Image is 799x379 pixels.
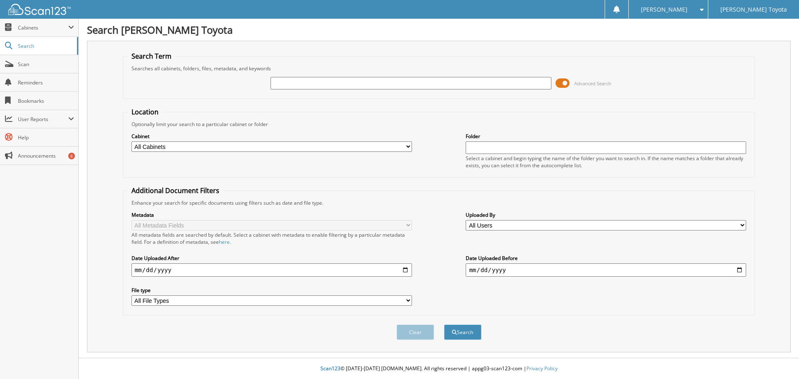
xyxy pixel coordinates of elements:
span: [PERSON_NAME] Toyota [720,7,787,12]
label: Date Uploaded Before [466,255,746,262]
div: All metadata fields are searched by default. Select a cabinet with metadata to enable filtering b... [132,231,412,245]
label: File type [132,287,412,294]
img: scan123-logo-white.svg [8,4,71,15]
input: start [132,263,412,277]
button: Clear [397,325,434,340]
a: Privacy Policy [526,365,558,372]
span: Scan [18,61,74,68]
span: Scan123 [320,365,340,372]
input: end [466,263,746,277]
a: here [219,238,230,245]
div: Select a cabinet and begin typing the name of the folder you want to search in. If the name match... [466,155,746,169]
span: Announcements [18,152,74,159]
span: Bookmarks [18,97,74,104]
h1: Search [PERSON_NAME] Toyota [87,23,791,37]
legend: Search Term [127,52,176,61]
span: Cabinets [18,24,68,31]
legend: Additional Document Filters [127,186,223,195]
span: Reminders [18,79,74,86]
div: Searches all cabinets, folders, files, metadata, and keywords [127,65,751,72]
label: Cabinet [132,133,412,140]
span: Help [18,134,74,141]
div: Enhance your search for specific documents using filters such as date and file type. [127,199,751,206]
label: Uploaded By [466,211,746,218]
button: Search [444,325,481,340]
div: © [DATE]-[DATE] [DOMAIN_NAME]. All rights reserved | appg03-scan123-com | [79,359,799,379]
span: [PERSON_NAME] [641,7,687,12]
label: Folder [466,133,746,140]
label: Metadata [132,211,412,218]
div: 8 [68,153,75,159]
span: Search [18,42,73,50]
div: Optionally limit your search to a particular cabinet or folder [127,121,751,128]
legend: Location [127,107,163,116]
span: Advanced Search [574,80,611,87]
span: User Reports [18,116,68,123]
label: Date Uploaded After [132,255,412,262]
